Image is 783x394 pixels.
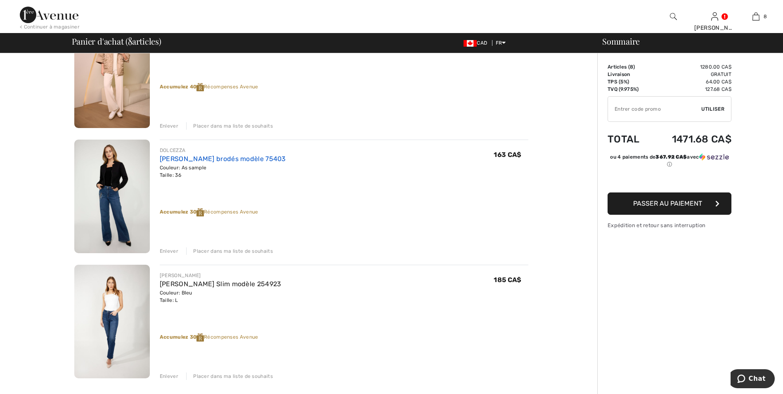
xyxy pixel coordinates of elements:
[74,14,150,128] img: Doudoune à Capuche modèle 254914
[160,272,282,279] div: [PERSON_NAME]
[72,37,161,45] span: Panier d'achat ( articles)
[160,208,528,216] div: Récompenses Avenue
[464,40,490,46] span: CAD
[651,85,731,93] td: 127.68 CA$
[711,12,718,20] a: Se connecter
[160,155,286,163] a: [PERSON_NAME] brodés modèle 75403
[633,199,702,207] span: Passer au paiement
[608,153,731,171] div: ou 4 paiements de367.92 CA$avecSezzle Cliquez pour en savoir plus sur Sezzle
[196,208,204,216] img: Reward-Logo.svg
[20,7,78,23] img: 1ère Avenue
[736,12,776,21] a: 8
[186,373,273,380] div: Placer dans ma liste de souhaits
[74,140,150,253] img: Jeans évasés brodés modèle 75403
[701,105,724,113] span: Utiliser
[608,97,701,121] input: Code promo
[160,147,286,154] div: DOLCEZZA
[752,12,759,21] img: Mon panier
[630,64,633,70] span: 8
[699,153,729,161] img: Sezzle
[160,209,204,215] strong: Accumulez 30
[74,265,150,378] img: Jean Coupe Slim modèle 254923
[711,12,718,21] img: Mes infos
[731,369,775,390] iframe: Ouvre un widget dans lequel vous pouvez chatter avec l’un de nos agents
[608,78,651,85] td: TPS (5%)
[694,24,735,32] div: [PERSON_NAME]
[608,85,651,93] td: TVQ (9.975%)
[494,276,521,284] span: 185 CA$
[651,125,731,153] td: 1471.68 CA$
[651,71,731,78] td: Gratuit
[496,40,506,46] span: FR
[608,153,731,168] div: ou 4 paiements de avec
[160,373,178,380] div: Enlever
[651,78,731,85] td: 64.00 CA$
[160,83,528,91] div: Récompenses Avenue
[494,151,521,159] span: 163 CA$
[608,71,651,78] td: Livraison
[160,164,286,179] div: Couleur: As sample Taille: 36
[764,13,767,20] span: 8
[608,63,651,71] td: Articles ( )
[20,23,80,31] div: < Continuer à magasiner
[186,122,273,130] div: Placer dans ma liste de souhaits
[196,333,204,342] img: Reward-Logo.svg
[160,289,282,304] div: Couleur: Bleu Taille: L
[160,334,204,340] strong: Accumulez 30
[160,122,178,130] div: Enlever
[186,247,273,255] div: Placer dans ma liste de souhaits
[651,63,731,71] td: 1280.00 CA$
[608,171,731,190] iframe: PayPal-paypal
[464,40,477,47] img: Canadian Dollar
[670,12,677,21] img: recherche
[160,280,282,288] a: [PERSON_NAME] Slim modèle 254923
[608,192,731,215] button: Passer au paiement
[608,125,651,153] td: Total
[655,154,687,160] span: 367.92 CA$
[128,35,132,46] span: 8
[160,333,528,342] div: Récompenses Avenue
[608,221,731,229] div: Expédition et retour sans interruption
[160,247,178,255] div: Enlever
[592,37,778,45] div: Sommaire
[196,83,204,91] img: Reward-Logo.svg
[160,84,204,90] strong: Accumulez 40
